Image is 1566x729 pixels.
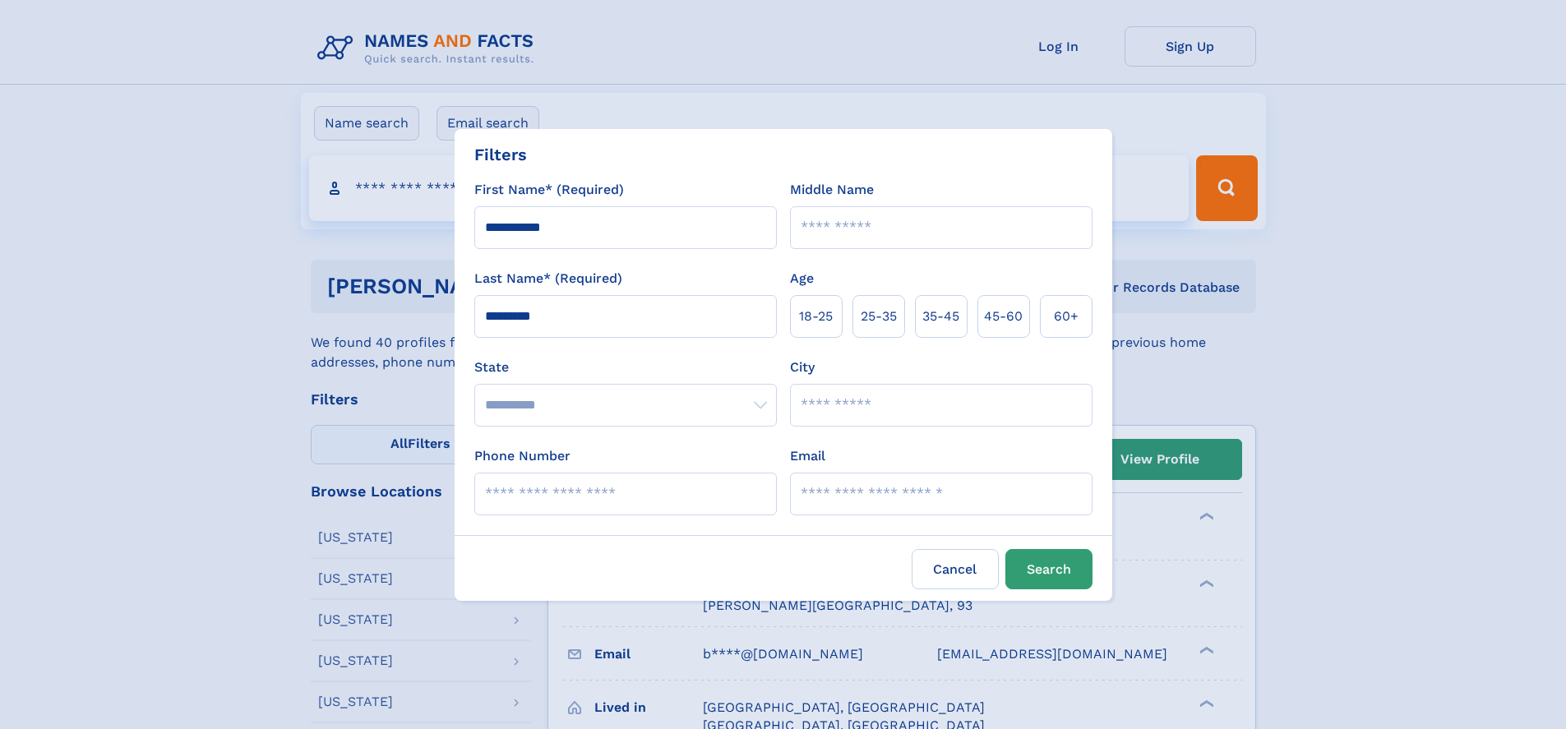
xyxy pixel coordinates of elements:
span: 18‑25 [799,307,833,326]
label: Middle Name [790,180,874,200]
label: Email [790,446,825,466]
label: Age [790,269,814,288]
button: Search [1005,549,1093,589]
span: 45‑60 [984,307,1023,326]
span: 35‑45 [922,307,959,326]
label: State [474,358,777,377]
label: Phone Number [474,446,571,466]
span: 25‑35 [861,307,897,326]
span: 60+ [1054,307,1079,326]
label: First Name* (Required) [474,180,624,200]
div: Filters [474,142,527,167]
label: Cancel [912,549,999,589]
label: City [790,358,815,377]
label: Last Name* (Required) [474,269,622,288]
